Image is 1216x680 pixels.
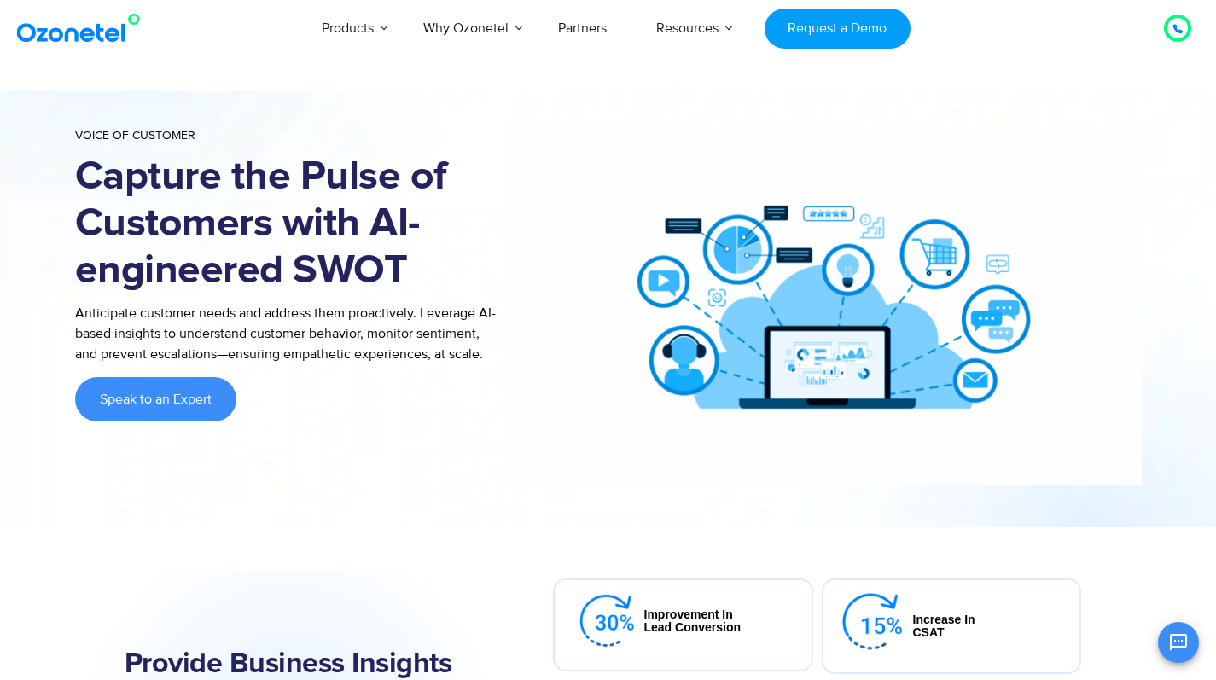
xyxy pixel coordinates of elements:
a: Request a Demo [765,9,911,49]
a: Speak to an Expert [75,377,236,421]
button: Open chat [1158,622,1199,663]
span: Speak to an Expert [100,392,212,406]
h1: Capture the Pulse of Customers with AI-engineered SWOT [75,154,502,294]
div: Increase in CSAT [913,613,975,639]
p: Anticipate customer needs and address them proactively. Leverage AI-based insights to understand ... [75,303,502,364]
div: Improvement in lead conversion [644,608,742,634]
span: Voice of Customer [75,128,195,142]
